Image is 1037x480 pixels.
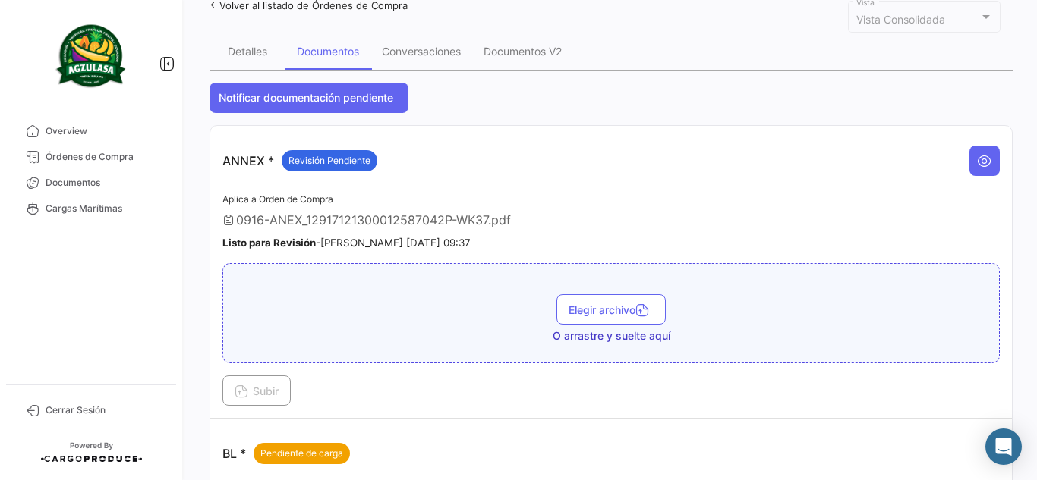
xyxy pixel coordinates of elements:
[222,150,377,171] p: ANNEX *
[236,212,511,227] span: 0916-ANEX_12917121300012587042P-WK37.pdf
[288,154,370,168] span: Revisión Pendiente
[210,83,408,113] button: Notificar documentación pendiente
[856,13,945,26] span: Vista Consolidada
[46,403,164,417] span: Cerrar Sesión
[12,196,170,221] a: Cargas Marítimas
[260,447,343,460] span: Pendiente de carga
[46,202,164,215] span: Cargas Marítimas
[484,45,562,58] div: Documentos V2
[12,144,170,170] a: Órdenes de Compra
[222,237,316,249] b: Listo para Revisión
[556,294,666,325] button: Elegir archivo
[46,124,164,138] span: Overview
[569,303,654,316] span: Elegir archivo
[12,118,170,144] a: Overview
[53,18,129,94] img: agzulasa-logo.png
[12,170,170,196] a: Documentos
[228,45,267,58] div: Detalles
[235,384,279,397] span: Subir
[222,193,333,205] span: Aplica a Orden de Compra
[222,375,291,406] button: Subir
[297,45,359,58] div: Documentos
[222,237,471,249] small: - [PERSON_NAME] [DATE] 09:37
[46,150,164,164] span: Órdenes de Compra
[553,328,670,344] span: O arrastre y suelte aquí
[382,45,461,58] div: Conversaciones
[46,176,164,190] span: Documentos
[985,428,1022,465] div: Abrir Intercom Messenger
